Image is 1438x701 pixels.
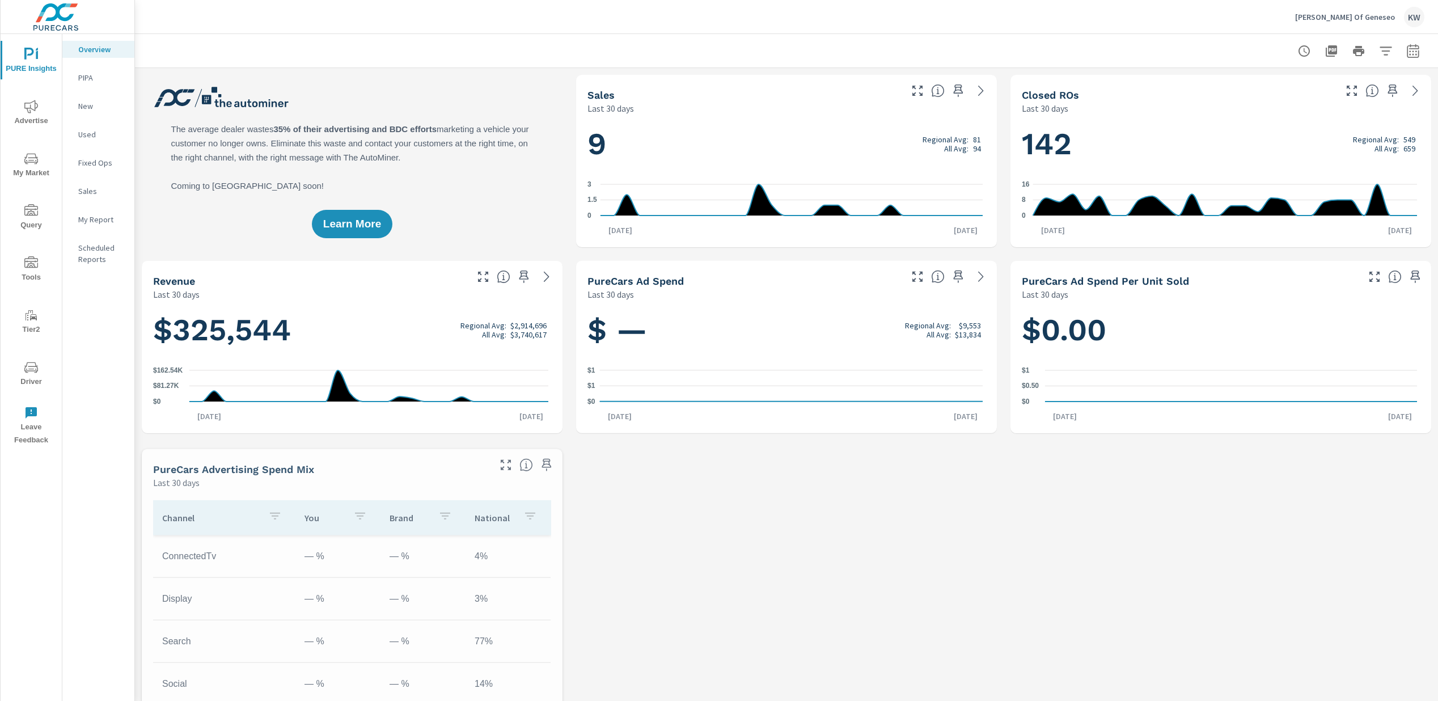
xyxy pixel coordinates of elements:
button: Select Date Range [1402,40,1424,62]
p: 94 [973,144,981,153]
p: Regional Avg: [923,135,968,144]
text: $1 [587,366,595,374]
span: Leave Feedback [4,406,58,447]
p: Last 30 days [587,102,634,115]
span: Tier2 [4,309,58,336]
span: Save this to your personalized report [949,268,967,286]
div: Overview [62,41,134,58]
p: 659 [1403,144,1415,153]
button: Make Fullscreen [474,268,492,286]
p: Fixed Ops [78,157,125,168]
button: Make Fullscreen [908,82,927,100]
p: [DATE] [511,411,551,422]
text: 1.5 [587,196,597,204]
h5: Closed ROs [1022,89,1079,101]
p: Scheduled Reports [78,242,125,265]
p: [DATE] [600,411,640,422]
p: [DATE] [189,411,229,422]
h1: 142 [1022,125,1420,163]
h1: $0.00 [1022,311,1420,349]
p: New [78,100,125,112]
button: Apply Filters [1374,40,1397,62]
td: — % [380,670,466,698]
span: Learn More [323,219,381,229]
p: [DATE] [1033,225,1073,236]
h1: 9 [587,125,986,163]
p: Channel [162,512,259,523]
div: New [62,98,134,115]
h5: PureCars Advertising Spend Mix [153,463,314,475]
p: All Avg: [944,144,968,153]
p: $2,914,696 [510,320,547,330]
p: You [304,512,344,523]
p: [DATE] [1380,411,1420,422]
button: Make Fullscreen [908,268,927,286]
text: $0 [153,398,161,406]
td: — % [380,627,466,656]
td: 4% [466,542,551,571]
span: Save this to your personalized report [538,456,556,474]
button: Print Report [1347,40,1370,62]
text: $1 [1022,366,1030,374]
p: Last 30 days [153,288,200,301]
h5: Revenue [153,275,195,287]
div: Used [62,126,134,143]
p: Regional Avg: [460,320,506,330]
td: 77% [466,627,551,656]
td: — % [295,670,380,698]
p: $13,834 [955,330,981,339]
p: [PERSON_NAME] Of Geneseo [1295,12,1395,22]
h1: $ — [587,310,986,349]
h1: $325,544 [153,310,551,349]
p: Overview [78,44,125,55]
span: Tools [4,256,58,284]
span: Save this to your personalized report [1406,268,1424,286]
text: 8 [1022,196,1026,204]
td: — % [295,542,380,571]
a: See more details in report [972,82,990,100]
td: — % [380,585,466,613]
p: [DATE] [1045,411,1085,422]
td: Display [153,585,295,613]
span: Save this to your personalized report [949,82,967,100]
h5: PureCars Ad Spend Per Unit Sold [1022,275,1189,287]
p: PIPA [78,72,125,83]
td: — % [380,542,466,571]
div: Scheduled Reports [62,239,134,268]
button: Make Fullscreen [497,456,515,474]
div: PIPA [62,69,134,86]
span: PURE Insights [4,48,58,75]
text: $0 [587,398,595,406]
p: Last 30 days [587,288,634,301]
text: 0 [1022,212,1026,219]
div: nav menu [1,34,62,451]
p: All Avg: [1374,144,1399,153]
text: $0 [1022,398,1030,406]
td: — % [295,627,380,656]
text: $81.27K [153,382,179,390]
div: KW [1404,7,1424,27]
span: My Market [4,152,58,180]
p: $3,740,617 [510,330,547,339]
h5: Sales [587,89,615,101]
a: See more details in report [538,268,556,286]
p: My Report [78,214,125,225]
div: Fixed Ops [62,154,134,171]
span: Save this to your personalized report [515,268,533,286]
span: Average cost of advertising per each vehicle sold at the dealer over the selected date range. The... [1388,270,1402,284]
text: $1 [587,382,595,390]
p: All Avg: [927,330,951,339]
p: 549 [1403,135,1415,144]
td: Social [153,670,295,698]
td: 3% [466,585,551,613]
p: $9,553 [959,320,981,330]
span: Advertise [4,100,58,128]
p: Last 30 days [153,476,200,489]
span: Driver [4,361,58,388]
a: See more details in report [972,268,990,286]
p: Regional Avg: [1353,135,1399,144]
p: Last 30 days [1022,102,1068,115]
button: Learn More [312,210,392,238]
p: [DATE] [1380,225,1420,236]
p: All Avg: [482,330,506,339]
